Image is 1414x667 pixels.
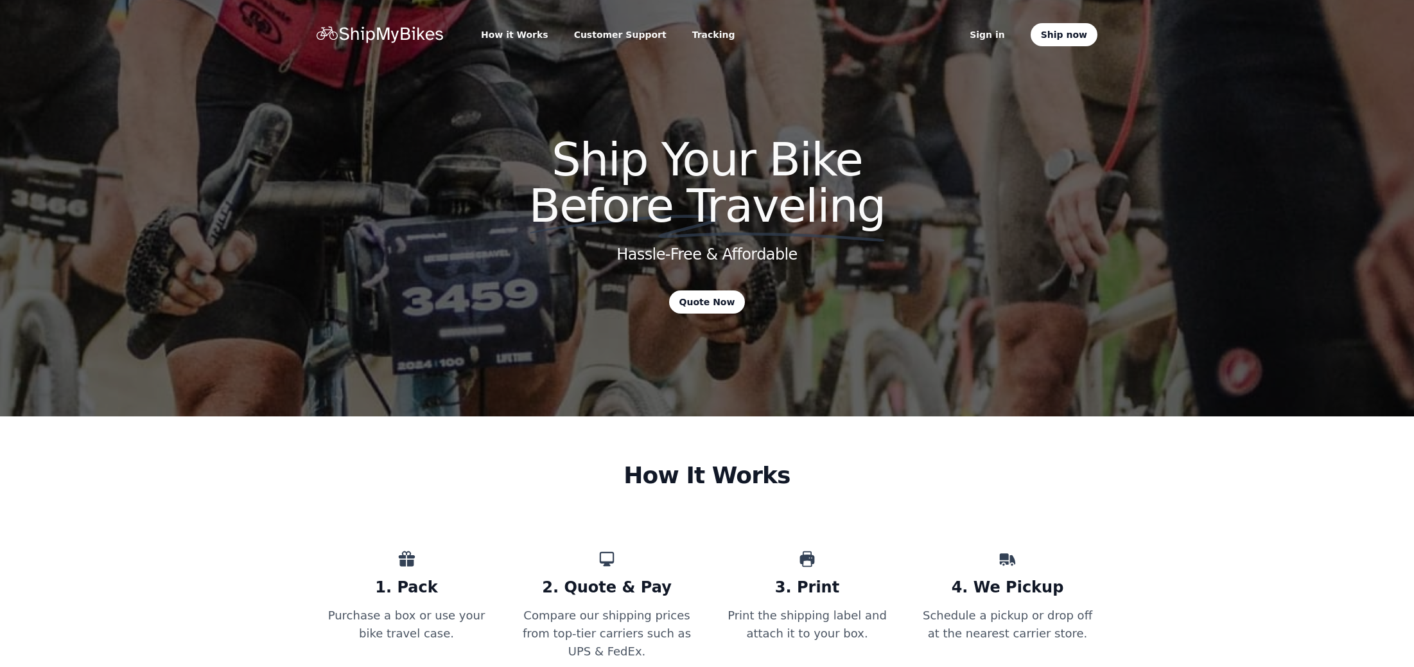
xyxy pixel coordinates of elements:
[517,568,697,596] h3: 2. Quote & Pay
[517,607,697,661] p: Compare our shipping prices from top-tier carriers such as UPS & FedEx.
[669,290,746,314] a: Quote Now
[687,26,740,44] a: Tracking
[419,136,995,229] h1: Ship Your Bike
[317,26,445,43] a: Home
[616,244,798,265] h2: Hassle-Free & Affordable
[717,607,897,661] p: Print the shipping label and attach it to your box.
[1041,28,1087,41] span: Ship now
[1031,23,1097,46] a: Ship now
[964,26,1010,44] a: Sign in
[717,568,897,596] h3: 3. Print
[317,568,496,596] h3: 1. Pack
[569,26,672,44] a: Customer Support
[1360,616,1401,654] iframe: chat widget
[918,607,1097,661] p: Schedule a pickup or drop off at the nearest carrier store.
[317,607,496,661] p: Purchase a box or use your bike travel case.
[918,568,1097,596] h3: 4. We Pickup
[491,463,923,488] h2: How It Works
[476,26,554,44] a: How it Works
[529,179,886,233] span: Before Traveling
